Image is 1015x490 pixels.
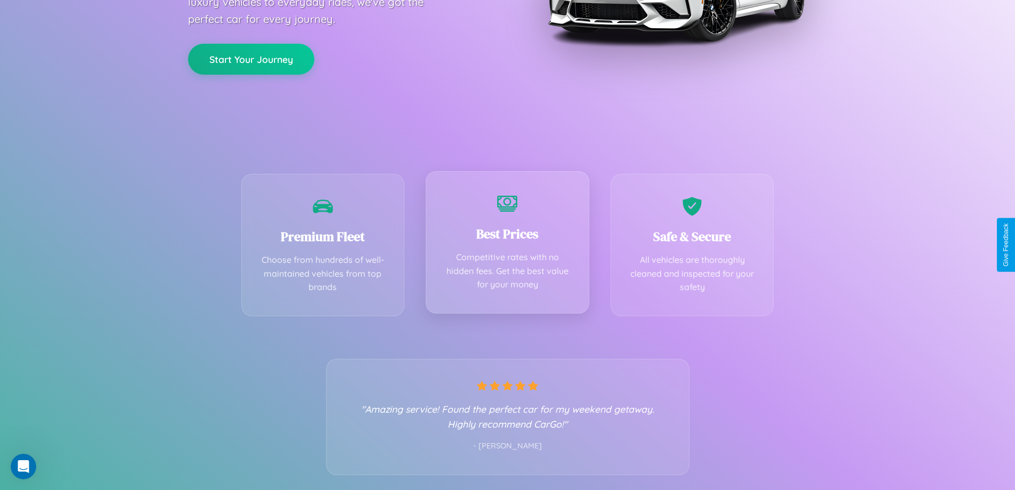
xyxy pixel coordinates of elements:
h3: Safe & Secure [627,228,758,245]
div: Give Feedback [1002,223,1010,267]
p: "Amazing service! Found the perfect car for my weekend getaway. Highly recommend CarGo!" [348,401,668,431]
h3: Premium Fleet [258,228,388,245]
iframe: Intercom live chat [11,454,36,479]
p: Competitive rates with no hidden fees. Get the best value for your money [442,251,573,292]
p: All vehicles are thoroughly cleaned and inspected for your safety [627,253,758,294]
p: - [PERSON_NAME] [348,439,668,453]
button: Start Your Journey [188,44,314,75]
h3: Best Prices [442,225,573,243]
p: Choose from hundreds of well-maintained vehicles from top brands [258,253,388,294]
